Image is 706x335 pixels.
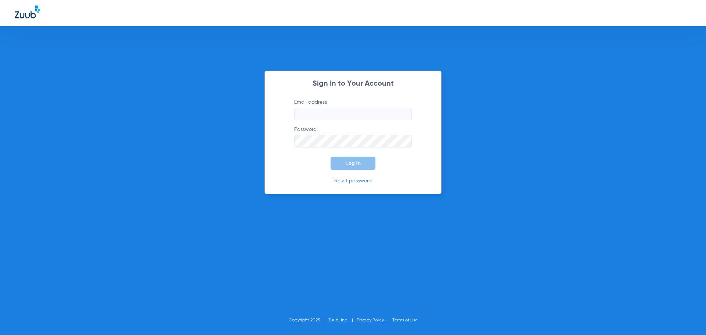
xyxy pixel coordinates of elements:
a: Reset password [334,178,372,183]
span: Log In [345,160,361,166]
a: Terms of Use [392,318,418,322]
li: Zuub, Inc. [328,317,357,324]
input: Email address [294,108,412,120]
a: Privacy Policy [357,318,384,322]
label: Email address [294,99,412,120]
img: Zuub Logo [15,6,40,18]
label: Password [294,126,412,147]
input: Password [294,135,412,147]
button: Log In [331,157,375,170]
li: Copyright 2025 [289,317,328,324]
h2: Sign In to Your Account [283,80,423,88]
